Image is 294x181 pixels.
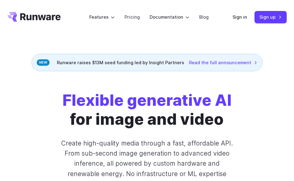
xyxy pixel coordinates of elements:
a: Read the full announcement [189,59,257,66]
label: Documentation [150,13,189,20]
strong: Flexible generative AI [62,90,232,109]
a: Sign up [255,11,287,23]
a: Pricing [125,13,140,20]
label: Features [89,13,115,20]
h1: for image and video [62,91,232,128]
a: Sign in [233,13,247,20]
a: Blog [199,13,209,20]
a: Go to / [7,12,61,22]
div: Runware raises $13M seed funding led by Insight Partners [32,54,262,71]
